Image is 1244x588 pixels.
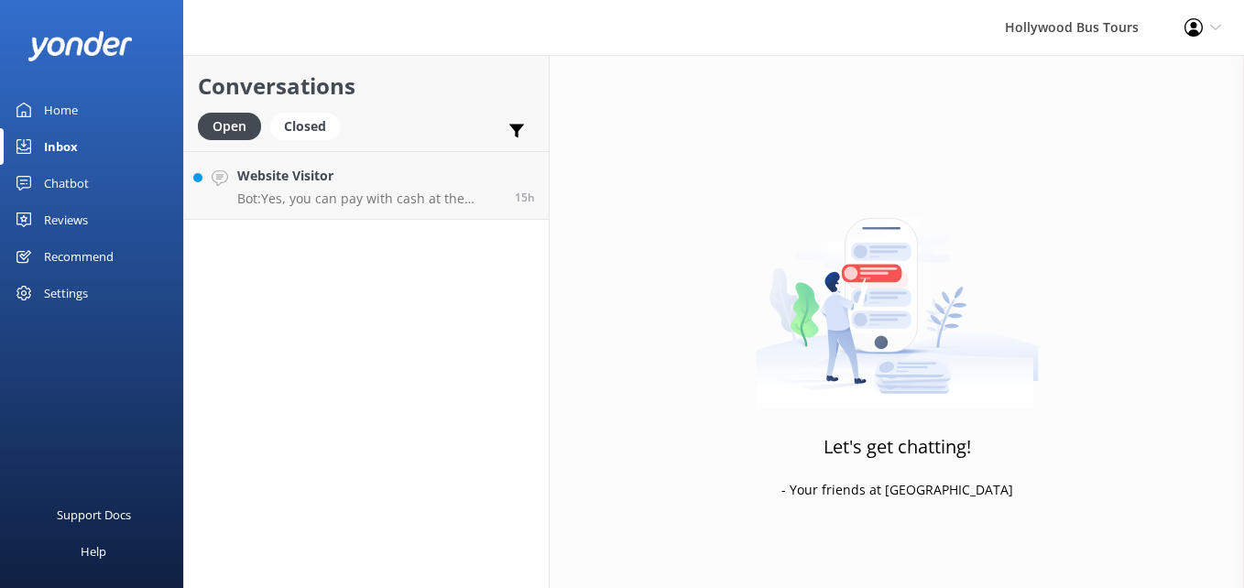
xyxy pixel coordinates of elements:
div: Settings [44,275,88,311]
h4: Website Visitor [237,166,501,186]
div: Chatbot [44,165,89,201]
div: Home [44,92,78,128]
div: Reviews [44,201,88,238]
img: yonder-white-logo.png [27,31,133,61]
div: Open [198,113,261,140]
div: Support Docs [57,496,131,533]
a: Open [198,115,270,136]
span: Sep 30 2025 05:31pm (UTC -07:00) America/Tijuana [515,190,535,205]
p: - Your friends at [GEOGRAPHIC_DATA] [781,480,1013,500]
div: Help [81,533,106,570]
a: Website VisitorBot:Yes, you can pay with cash at the check-in location for your Hollywood Bus Tou... [184,151,549,220]
a: Closed [270,115,349,136]
h2: Conversations [198,69,535,103]
img: artwork of a man stealing a conversation from at giant smartphone [756,180,1039,408]
div: Closed [270,113,340,140]
h3: Let's get chatting! [824,432,971,462]
p: Bot: Yes, you can pay with cash at the check-in location for your Hollywood Bus Tour. [237,191,501,207]
div: Inbox [44,128,78,165]
div: Recommend [44,238,114,275]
